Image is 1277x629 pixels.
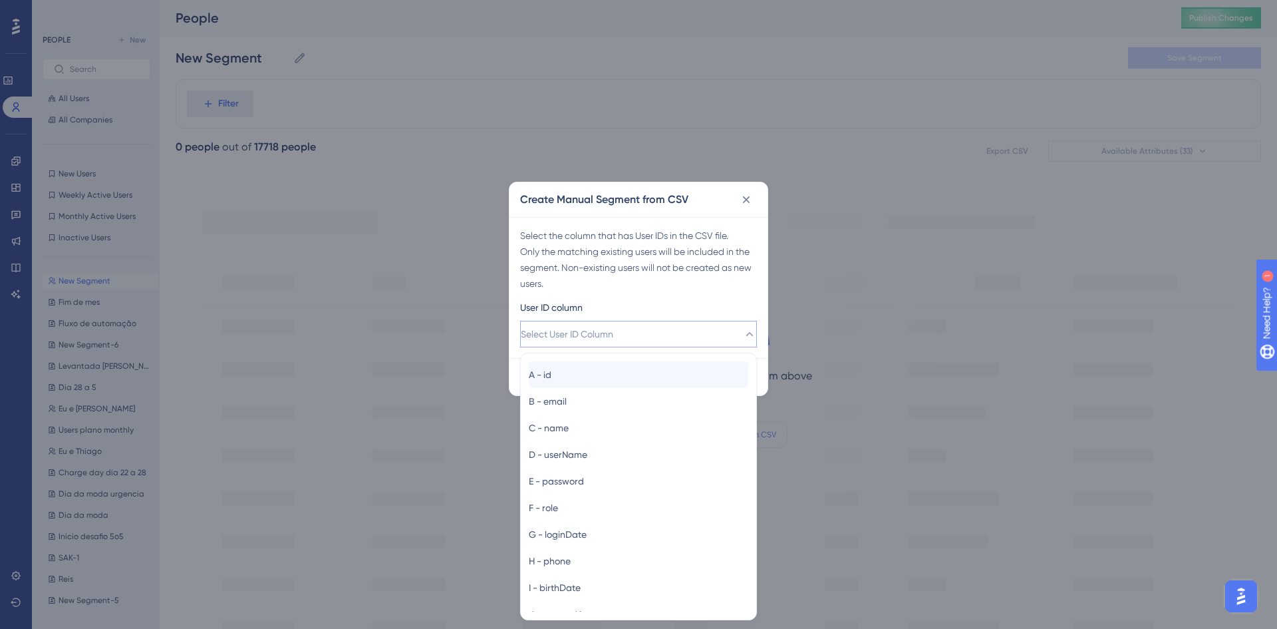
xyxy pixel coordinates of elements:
[1221,576,1261,616] iframe: UserGuiding AI Assistant Launcher
[520,228,757,292] div: Select the column that has User IDs in the CSV file. Only the matching existing users will be inc...
[521,326,613,342] span: Select User ID Column
[529,500,558,516] span: F - role
[529,473,584,489] span: E - password
[529,526,587,542] span: G - loginDate
[529,553,571,569] span: H - phone
[529,447,587,463] span: D - userName
[92,7,96,17] div: 1
[520,192,688,208] h2: Create Manual Segment from CSV
[529,393,567,409] span: B - email
[529,367,551,383] span: A - id
[520,300,583,315] span: User ID column
[31,3,83,19] span: Need Help?
[529,420,569,436] span: C - name
[529,606,587,622] span: J - createdAt
[529,580,581,596] span: I - birthDate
